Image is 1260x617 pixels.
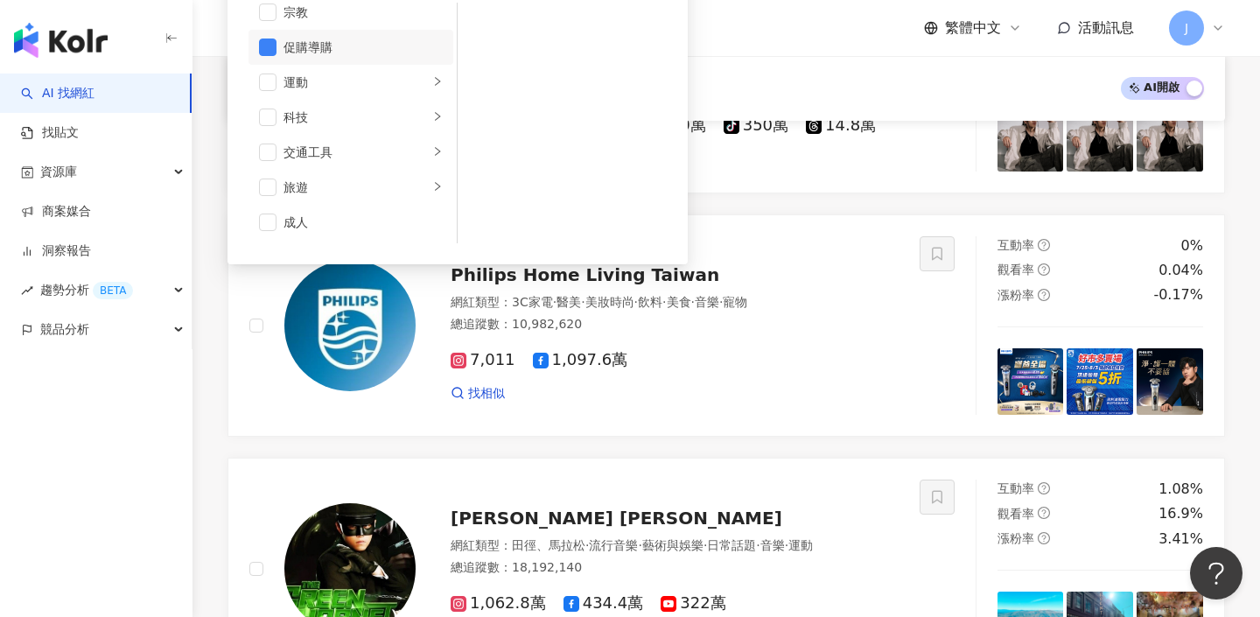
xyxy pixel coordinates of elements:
[1038,289,1050,301] span: question-circle
[40,152,77,192] span: 資源庫
[468,385,505,403] span: 找相似
[945,18,1001,38] span: 繁體中文
[1038,239,1050,251] span: question-circle
[40,270,133,310] span: 趨勢分析
[585,538,589,552] span: ·
[1158,480,1203,499] div: 1.08%
[21,284,33,297] span: rise
[1038,482,1050,494] span: question-circle
[756,538,759,552] span: ·
[581,295,584,309] span: ·
[691,295,695,309] span: ·
[785,538,788,552] span: ·
[14,23,108,58] img: logo
[248,205,453,240] li: 成人
[1185,18,1188,38] span: J
[585,295,634,309] span: 美妝時尚
[556,295,581,309] span: 醫美
[563,594,644,613] span: 434.4萬
[248,170,453,205] li: 旅遊
[248,30,453,65] li: 促購導購
[248,100,453,135] li: 科技
[1038,263,1050,276] span: question-circle
[1137,348,1203,415] img: post-image
[589,538,638,552] span: 流行音樂
[1038,507,1050,519] span: question-circle
[432,146,443,157] span: right
[703,538,707,552] span: ·
[1038,532,1050,544] span: question-circle
[248,65,453,100] li: 運動
[1190,547,1242,599] iframe: Help Scout Beacon - Open
[997,507,1034,521] span: 觀看率
[997,238,1034,252] span: 互動率
[638,295,662,309] span: 飲料
[634,295,638,309] span: ·
[723,295,747,309] span: 寵物
[662,295,666,309] span: ·
[667,295,691,309] span: 美食
[21,124,79,142] a: 找貼文
[451,537,899,555] div: 網紅類型 ：
[283,38,443,57] div: 促購導購
[451,264,719,285] span: Philips Home Living Taiwan
[1181,236,1203,256] div: 0%
[1078,19,1134,36] span: 活動訊息
[248,135,453,170] li: 交通工具
[695,295,719,309] span: 音樂
[533,351,628,369] span: 1,097.6萬
[21,242,91,260] a: 洞察報告
[283,73,429,92] div: 運動
[997,531,1034,545] span: 漲粉率
[227,214,1225,437] a: KOL AvatarPhilips Home Living Taiwan網紅類型：3C家電·醫美·美妝時尚·飲料·美食·音樂·寵物總追蹤數：10,982,6207,0111,097.6萬找相似互...
[432,181,443,192] span: right
[719,295,723,309] span: ·
[997,348,1064,415] img: post-image
[642,538,703,552] span: 藝術與娛樂
[512,538,585,552] span: 田徑、馬拉松
[93,282,133,299] div: BETA
[997,263,1034,277] span: 觀看率
[1158,261,1203,280] div: 0.04%
[283,143,429,162] div: 交通工具
[1067,348,1133,415] img: post-image
[451,351,515,369] span: 7,011
[451,508,782,529] span: [PERSON_NAME] [PERSON_NAME]
[451,594,546,613] span: 1,062.8萬
[1137,105,1203,172] img: post-image
[997,481,1034,495] span: 互動率
[997,105,1064,172] img: post-image
[283,213,443,232] div: 成人
[283,3,443,22] div: 宗教
[21,85,94,102] a: searchAI 找網紅
[997,288,1034,302] span: 漲粉率
[1158,529,1203,549] div: 3.41%
[638,538,641,552] span: ·
[1067,105,1133,172] img: post-image
[283,108,429,127] div: 科技
[512,295,553,309] span: 3C家電
[661,594,725,613] span: 322萬
[283,178,429,197] div: 旅遊
[451,316,899,333] div: 總追蹤數 ： 10,982,620
[1153,285,1203,305] div: -0.17%
[284,260,416,391] img: KOL Avatar
[553,295,556,309] span: ·
[1158,504,1203,523] div: 16.9%
[451,294,899,312] div: 網紅類型 ：
[40,310,89,349] span: 競品分析
[21,203,91,221] a: 商案媒合
[806,116,876,135] span: 14.8萬
[432,76,443,87] span: right
[760,538,785,552] span: 音樂
[707,538,756,552] span: 日常話題
[451,559,899,577] div: 總追蹤數 ： 18,192,140
[432,111,443,122] span: right
[724,116,788,135] span: 350萬
[451,385,505,403] a: 找相似
[788,538,813,552] span: 運動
